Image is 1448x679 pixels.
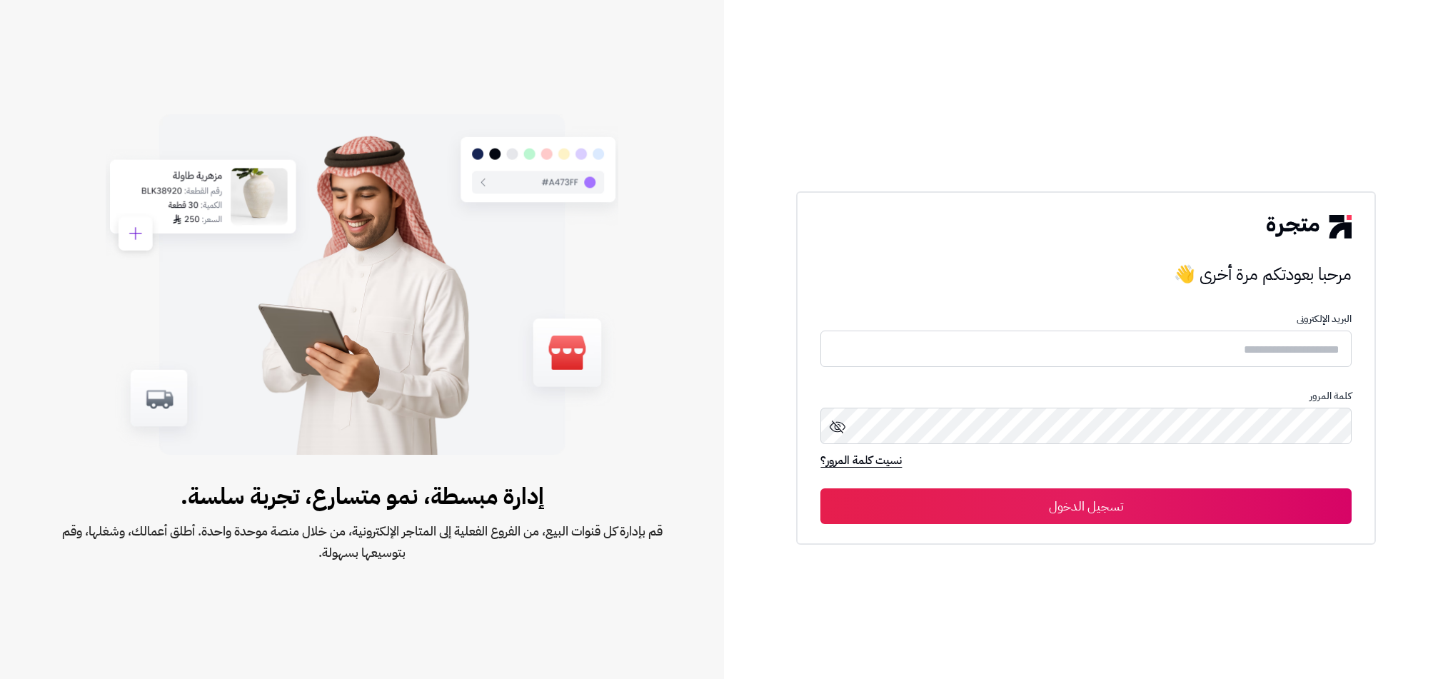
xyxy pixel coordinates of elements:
[820,313,1351,325] p: البريد الإلكترونى
[46,520,678,563] span: قم بإدارة كل قنوات البيع، من الفروع الفعلية إلى المتاجر الإلكترونية، من خلال منصة موحدة واحدة. أط...
[820,391,1351,402] p: كلمة المرور
[820,488,1351,524] button: تسجيل الدخول
[1267,215,1351,238] img: logo-2.png
[46,479,678,513] span: إدارة مبسطة، نمو متسارع، تجربة سلسة.
[820,452,902,472] a: نسيت كلمة المرور؟
[820,260,1351,288] h3: مرحبا بعودتكم مرة أخرى 👋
